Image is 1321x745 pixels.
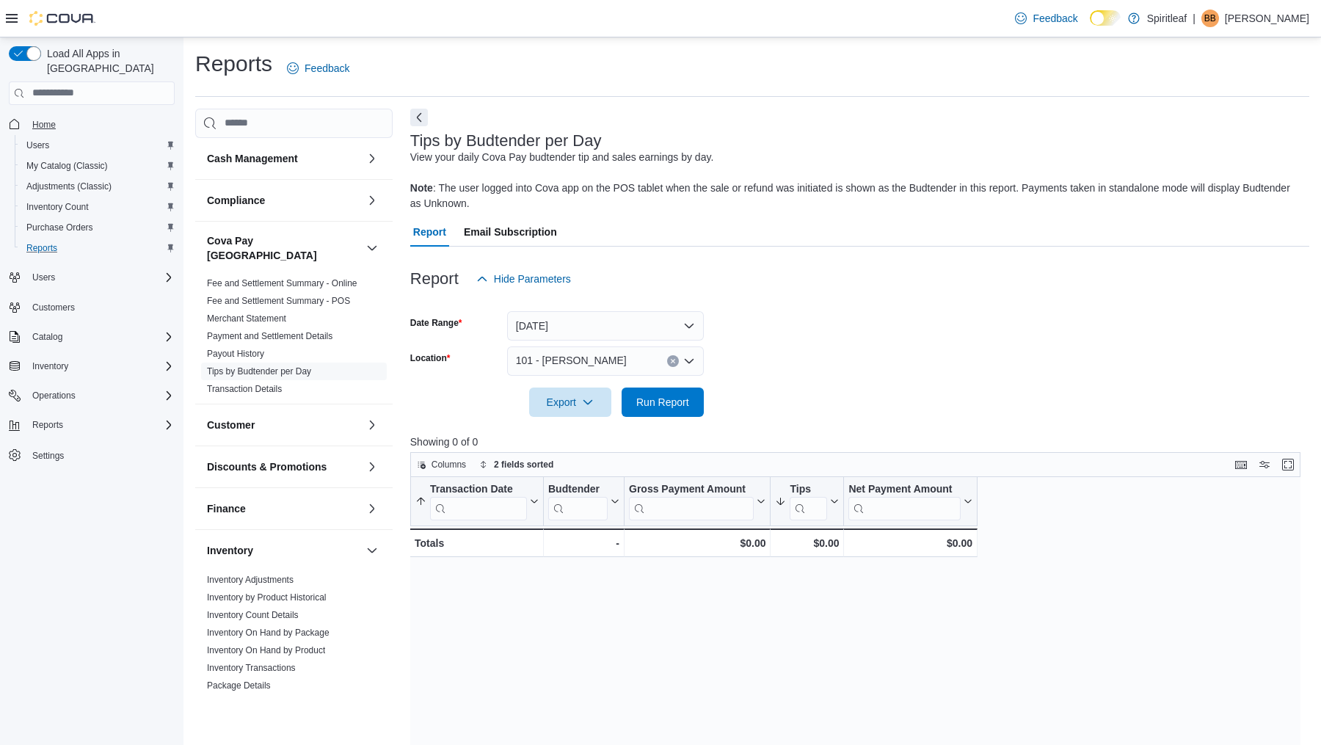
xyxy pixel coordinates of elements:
[26,387,81,404] button: Operations
[667,355,679,367] button: Clear input
[629,482,765,520] button: Gross Payment Amount
[410,435,1309,449] p: Showing 0 of 0
[848,482,961,520] div: Net Payment Amount
[207,151,360,166] button: Cash Management
[21,239,63,257] a: Reports
[775,482,839,520] button: Tips
[363,458,381,476] button: Discounts & Promotions
[207,295,350,307] span: Fee and Settlement Summary - POS
[363,239,381,257] button: Cova Pay [GEOGRAPHIC_DATA]
[207,384,282,394] a: Transaction Details
[305,61,349,76] span: Feedback
[207,501,246,516] h3: Finance
[410,270,459,288] h3: Report
[430,482,527,496] div: Transaction Date
[32,302,75,313] span: Customers
[3,114,181,135] button: Home
[207,645,325,655] a: Inventory On Hand by Product
[363,542,381,559] button: Inventory
[21,137,55,154] a: Users
[207,296,350,306] a: Fee and Settlement Summary - POS
[790,482,827,520] div: Tips
[848,534,972,552] div: $0.00
[32,119,56,131] span: Home
[207,233,360,263] h3: Cova Pay [GEOGRAPHIC_DATA]
[790,482,827,496] div: Tips
[26,416,69,434] button: Reports
[507,311,704,341] button: [DATE]
[26,181,112,192] span: Adjustments (Classic)
[473,456,559,473] button: 2 fields sorted
[32,450,64,462] span: Settings
[622,388,704,417] button: Run Report
[26,446,175,464] span: Settings
[848,482,961,496] div: Net Payment Amount
[26,269,175,286] span: Users
[207,330,332,342] span: Payment and Settlement Details
[3,327,181,347] button: Catalog
[3,385,181,406] button: Operations
[26,242,57,254] span: Reports
[21,178,175,195] span: Adjustments (Classic)
[195,275,393,404] div: Cova Pay [GEOGRAPHIC_DATA]
[207,383,282,395] span: Transaction Details
[1279,456,1297,473] button: Enter fullscreen
[548,482,619,520] button: Budtender
[470,264,577,294] button: Hide Parameters
[41,46,175,76] span: Load All Apps in [GEOGRAPHIC_DATA]
[26,357,175,375] span: Inventory
[195,49,272,79] h1: Reports
[26,139,49,151] span: Users
[15,197,181,217] button: Inventory Count
[464,217,557,247] span: Email Subscription
[1232,456,1250,473] button: Keyboard shortcuts
[410,182,433,194] b: Note
[21,198,95,216] a: Inventory Count
[207,349,264,359] a: Payout History
[363,500,381,517] button: Finance
[26,328,175,346] span: Catalog
[32,390,76,401] span: Operations
[207,313,286,324] a: Merchant Statement
[363,150,381,167] button: Cash Management
[26,299,81,316] a: Customers
[410,317,462,329] label: Date Range
[26,160,108,172] span: My Catalog (Classic)
[207,627,330,639] span: Inventory On Hand by Package
[207,680,271,691] span: Package Details
[207,543,360,558] button: Inventory
[1193,10,1196,27] p: |
[775,534,839,552] div: $0.00
[410,150,1302,211] div: View your daily Cova Pay budtender tip and sales earnings by day. : The user logged into Cova app...
[207,348,264,360] span: Payout History
[207,459,360,474] button: Discounts & Promotions
[21,178,117,195] a: Adjustments (Classic)
[538,388,603,417] span: Export
[207,543,253,558] h3: Inventory
[281,54,355,83] a: Feedback
[494,459,553,470] span: 2 fields sorted
[207,501,360,516] button: Finance
[26,328,68,346] button: Catalog
[26,357,74,375] button: Inventory
[207,663,296,673] a: Inventory Transactions
[15,176,181,197] button: Adjustments (Classic)
[15,156,181,176] button: My Catalog (Classic)
[430,482,527,520] div: Transaction Date
[548,482,608,520] div: Budtender
[21,239,175,257] span: Reports
[207,610,299,620] a: Inventory Count Details
[1147,10,1187,27] p: Spiritleaf
[32,419,63,431] span: Reports
[32,272,55,283] span: Users
[207,366,311,377] span: Tips by Budtender per Day
[413,217,446,247] span: Report
[848,482,972,520] button: Net Payment Amount
[32,331,62,343] span: Catalog
[207,680,271,691] a: Package Details
[26,115,175,134] span: Home
[432,459,466,470] span: Columns
[411,456,472,473] button: Columns
[363,416,381,434] button: Customer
